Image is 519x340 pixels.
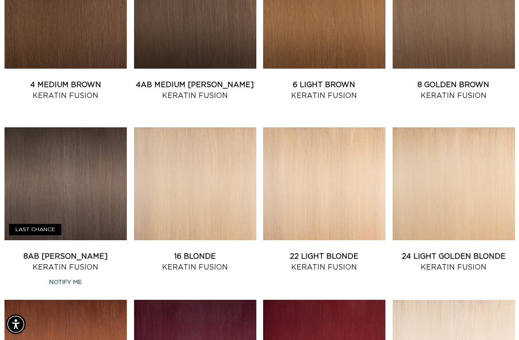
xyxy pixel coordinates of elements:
[263,251,385,273] a: 22 Light Blonde Keratin Fusion
[134,251,256,273] a: 16 Blonde Keratin Fusion
[5,251,127,273] a: 8AB [PERSON_NAME] Keratin Fusion
[393,79,515,101] a: 8 Golden Brown Keratin Fusion
[5,79,127,101] a: 4 Medium Brown Keratin Fusion
[6,314,26,334] div: Accessibility Menu
[393,251,515,273] a: 24 Light Golden Blonde Keratin Fusion
[134,79,256,101] a: 4AB Medium [PERSON_NAME] Keratin Fusion
[263,79,385,101] a: 6 Light Brown Keratin Fusion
